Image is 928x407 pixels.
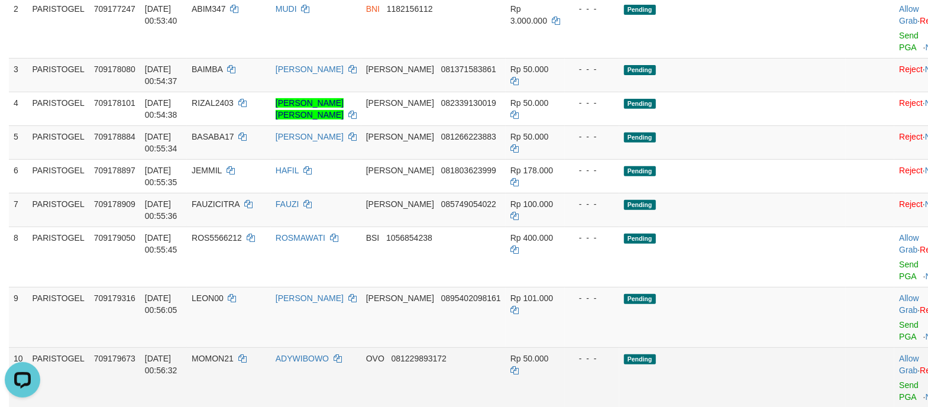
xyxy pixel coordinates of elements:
[28,125,89,159] td: PARISTOGEL
[624,133,656,143] span: Pending
[570,232,615,244] div: - - -
[387,4,433,14] span: Copy 1182156112 to clipboard
[145,293,177,315] span: [DATE] 00:56:05
[9,159,28,193] td: 6
[28,159,89,193] td: PARISTOGEL
[9,58,28,92] td: 3
[570,131,615,143] div: - - -
[441,166,496,175] span: Copy 081803623999 to clipboard
[899,4,920,25] span: ·
[9,287,28,347] td: 9
[145,166,177,187] span: [DATE] 00:55:35
[392,354,447,363] span: Copy 081229893172 to clipboard
[276,132,344,141] a: [PERSON_NAME]
[276,199,299,209] a: FAUZI
[899,166,923,175] a: Reject
[899,233,920,254] span: ·
[9,125,28,159] td: 5
[366,4,380,14] span: BNI
[899,354,920,375] span: ·
[276,293,344,303] a: [PERSON_NAME]
[899,64,923,74] a: Reject
[899,199,923,209] a: Reject
[899,380,919,402] a: Send PGA
[624,200,656,210] span: Pending
[145,199,177,221] span: [DATE] 00:55:36
[192,199,240,209] span: FAUZICITRA
[5,5,40,40] button: Open LiveChat chat widget
[28,193,89,227] td: PARISTOGEL
[624,99,656,109] span: Pending
[570,353,615,364] div: - - -
[276,233,325,243] a: ROSMAWATI
[510,354,549,363] span: Rp 50.000
[192,4,226,14] span: ABIM347
[570,3,615,15] div: - - -
[94,199,135,209] span: 709178909
[441,199,496,209] span: Copy 085749054022 to clipboard
[899,233,919,254] a: Allow Grab
[386,233,432,243] span: Copy 1056854238 to clipboard
[624,354,656,364] span: Pending
[94,98,135,108] span: 709178101
[510,166,553,175] span: Rp 178.000
[94,132,135,141] span: 709178884
[145,132,177,153] span: [DATE] 00:55:34
[9,92,28,125] td: 4
[366,166,434,175] span: [PERSON_NAME]
[510,98,549,108] span: Rp 50.000
[510,293,553,303] span: Rp 101.000
[510,4,547,25] span: Rp 3.000.000
[276,166,299,175] a: HAFIL
[899,293,920,315] span: ·
[192,293,224,303] span: LEON00
[366,64,434,74] span: [PERSON_NAME]
[276,98,344,119] a: [PERSON_NAME] [PERSON_NAME]
[28,58,89,92] td: PARISTOGEL
[624,5,656,15] span: Pending
[624,65,656,75] span: Pending
[570,292,615,304] div: - - -
[570,63,615,75] div: - - -
[192,64,222,74] span: BAIMBA
[624,294,656,304] span: Pending
[510,233,553,243] span: Rp 400.000
[510,64,549,74] span: Rp 50.000
[192,166,222,175] span: JEMMIL
[94,166,135,175] span: 709178897
[510,199,553,209] span: Rp 100.000
[28,287,89,347] td: PARISTOGEL
[28,92,89,125] td: PARISTOGEL
[366,98,434,108] span: [PERSON_NAME]
[366,233,380,243] span: BSI
[624,166,656,176] span: Pending
[366,132,434,141] span: [PERSON_NAME]
[441,293,501,303] span: Copy 0895402098161 to clipboard
[441,64,496,74] span: Copy 081371583861 to clipboard
[899,293,919,315] a: Allow Grab
[28,227,89,287] td: PARISTOGEL
[276,354,329,363] a: ADYWIBOWO
[276,4,297,14] a: MUDI
[192,354,234,363] span: MOMON21
[441,132,496,141] span: Copy 081266223883 to clipboard
[145,354,177,375] span: [DATE] 00:56:32
[899,31,919,52] a: Send PGA
[366,293,434,303] span: [PERSON_NAME]
[899,132,923,141] a: Reject
[94,293,135,303] span: 709179316
[94,354,135,363] span: 709179673
[624,234,656,244] span: Pending
[192,233,242,243] span: ROS5566212
[441,98,496,108] span: Copy 082339130019 to clipboard
[899,4,919,25] a: Allow Grab
[145,98,177,119] span: [DATE] 00:54:38
[366,354,384,363] span: OVO
[510,132,549,141] span: Rp 50.000
[276,64,344,74] a: [PERSON_NAME]
[145,233,177,254] span: [DATE] 00:55:45
[192,132,234,141] span: BASABA17
[899,354,919,375] a: Allow Grab
[899,260,919,281] a: Send PGA
[192,98,234,108] span: RIZAL2403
